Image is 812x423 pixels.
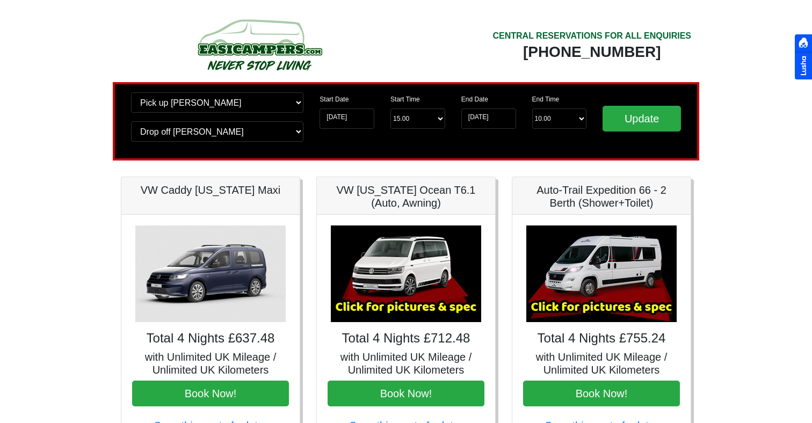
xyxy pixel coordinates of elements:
[461,94,488,104] label: End Date
[523,331,680,346] h4: Total 4 Nights £755.24
[492,30,691,42] div: CENTRAL RESERVATIONS FOR ALL ENQUIRIES
[328,331,484,346] h4: Total 4 Nights £712.48
[492,42,691,62] div: [PHONE_NUMBER]
[523,351,680,376] h5: with Unlimited UK Mileage / Unlimited UK Kilometers
[132,184,289,196] h5: VW Caddy [US_STATE] Maxi
[523,184,680,209] h5: Auto-Trail Expedition 66 - 2 Berth (Shower+Toilet)
[461,108,516,129] input: Return Date
[320,94,349,104] label: Start Date
[390,94,420,104] label: Start Time
[132,381,289,406] button: Book Now!
[132,331,289,346] h4: Total 4 Nights £637.48
[132,351,289,376] h5: with Unlimited UK Mileage / Unlimited UK Kilometers
[603,106,681,132] input: Update
[532,94,560,104] label: End Time
[331,225,481,322] img: VW California Ocean T6.1 (Auto, Awning)
[523,381,680,406] button: Book Now!
[328,184,484,209] h5: VW [US_STATE] Ocean T6.1 (Auto, Awning)
[135,225,286,322] img: VW Caddy California Maxi
[320,108,374,129] input: Start Date
[328,381,484,406] button: Book Now!
[526,225,677,322] img: Auto-Trail Expedition 66 - 2 Berth (Shower+Toilet)
[157,15,361,74] img: campers-checkout-logo.png
[328,351,484,376] h5: with Unlimited UK Mileage / Unlimited UK Kilometers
